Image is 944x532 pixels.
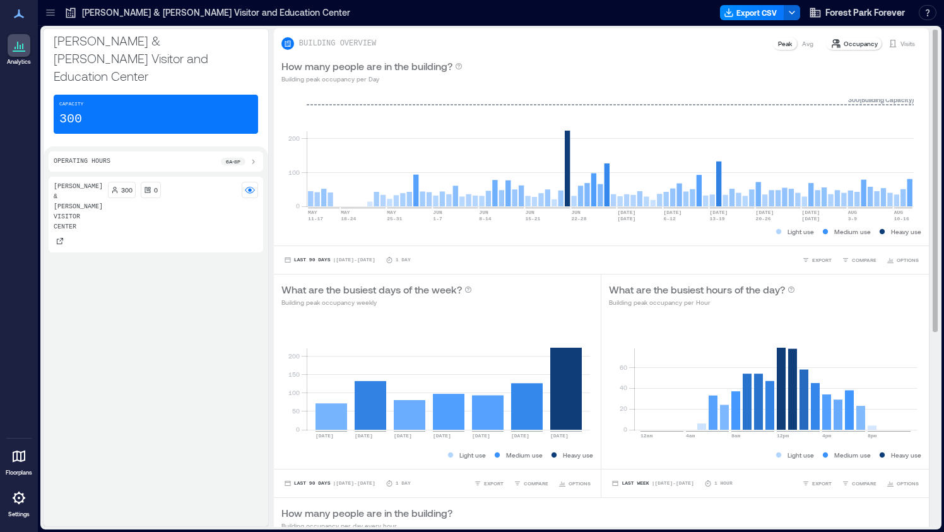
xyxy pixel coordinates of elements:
text: MAY [341,210,350,215]
text: 8am [731,433,741,439]
p: What are the busiest hours of the day? [609,282,785,297]
span: COMPARE [524,480,548,487]
p: Medium use [506,450,543,460]
tspan: 200 [288,134,300,142]
p: BUILDING OVERVIEW [299,38,376,49]
p: [PERSON_NAME] & [PERSON_NAME] Visitor Center [54,182,103,232]
text: JUN [433,210,442,215]
p: Avg [802,38,813,49]
button: COMPARE [839,477,879,490]
span: EXPORT [484,480,504,487]
button: COMPARE [511,477,551,490]
text: AUG [894,210,904,215]
p: Peak [778,38,792,49]
text: [DATE] [472,433,490,439]
p: 1 Day [396,256,411,264]
tspan: 40 [620,384,627,391]
p: 1 Hour [714,480,733,487]
p: Medium use [834,227,871,237]
p: Capacity [59,100,83,108]
p: What are the busiest days of the week? [281,282,462,297]
p: [PERSON_NAME] & [PERSON_NAME] Visitor and Education Center [82,6,350,19]
tspan: 150 [288,370,300,378]
text: [DATE] [617,210,635,215]
text: JUN [479,210,488,215]
text: JUN [525,210,534,215]
p: Building peak occupancy weekly [281,297,472,307]
p: Light use [788,450,814,460]
text: [DATE] [617,216,635,222]
text: 1-7 [433,216,442,222]
span: OPTIONS [897,256,919,264]
p: Heavy use [563,450,593,460]
text: [DATE] [316,433,334,439]
p: 1 Day [396,480,411,487]
a: Settings [4,483,34,522]
button: EXPORT [799,477,834,490]
button: EXPORT [799,254,834,266]
text: [DATE] [550,433,569,439]
text: [DATE] [709,210,728,215]
tspan: 200 [288,352,300,360]
tspan: 0 [296,202,300,210]
text: JUN [571,210,581,215]
button: Last 90 Days |[DATE]-[DATE] [281,477,378,490]
p: How many people are in the building? [281,505,452,521]
span: OPTIONS [569,480,591,487]
text: 20-26 [755,216,770,222]
tspan: 20 [620,405,627,412]
button: OPTIONS [884,477,921,490]
tspan: 50 [292,407,300,415]
p: 0 [154,185,158,195]
tspan: 0 [623,425,627,433]
text: 25-31 [387,216,402,222]
text: 3-9 [847,216,857,222]
p: Heavy use [891,227,921,237]
text: 13-19 [709,216,724,222]
text: 15-21 [525,216,540,222]
button: Export CSV [720,5,784,20]
text: 10-16 [894,216,909,222]
text: 8pm [868,433,877,439]
span: EXPORT [812,480,832,487]
tspan: 0 [296,425,300,433]
p: Building peak occupancy per Hour [609,297,795,307]
tspan: 100 [288,389,300,396]
span: OPTIONS [897,480,919,487]
p: Visits [900,38,915,49]
p: Light use [459,450,486,460]
text: [DATE] [801,210,820,215]
button: COMPARE [839,254,879,266]
p: Occupancy [844,38,878,49]
span: COMPARE [852,256,876,264]
p: 300 [59,110,82,128]
p: 300 [121,185,133,195]
text: [DATE] [433,433,451,439]
span: EXPORT [812,256,832,264]
text: [DATE] [394,433,412,439]
p: Operating Hours [54,157,110,167]
p: Medium use [834,450,871,460]
button: Last 90 Days |[DATE]-[DATE] [281,254,378,266]
span: Forest Park Forever [825,6,905,19]
text: MAY [387,210,396,215]
p: Settings [8,511,30,518]
p: Floorplans [6,469,32,476]
p: Building peak occupancy per Day [281,74,463,84]
text: 4am [686,433,695,439]
p: Analytics [7,58,31,66]
a: Analytics [3,30,35,69]
p: Light use [788,227,814,237]
text: 4pm [822,433,832,439]
tspan: 100 [288,168,300,176]
button: Forest Park Forever [805,3,909,23]
p: Heavy use [891,450,921,460]
text: [DATE] [663,210,681,215]
p: 6a - 8p [226,158,240,165]
a: Floorplans [2,441,36,480]
text: AUG [847,210,857,215]
p: How many people are in the building? [281,59,452,74]
text: [DATE] [801,216,820,222]
text: [DATE] [355,433,373,439]
button: OPTIONS [556,477,593,490]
